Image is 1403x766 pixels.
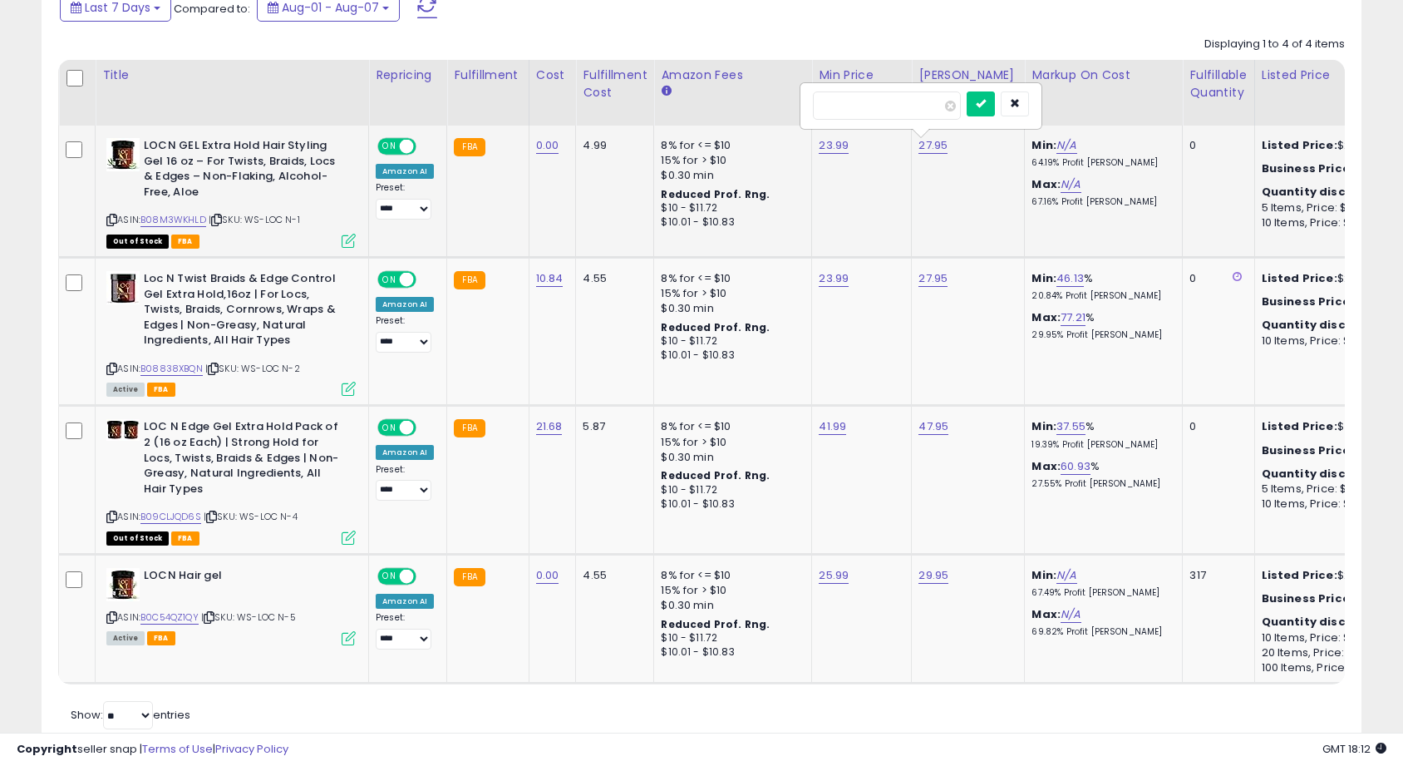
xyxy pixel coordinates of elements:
[1262,334,1400,348] div: 10 Items, Price: $21.5
[1031,270,1056,286] b: Min:
[1025,60,1183,126] th: The percentage added to the cost of goods (COGS) that forms the calculator for Min & Max prices.
[1031,606,1061,622] b: Max:
[1031,271,1169,302] div: %
[1262,591,1353,606] b: Business Price:
[1061,309,1085,326] a: 77.21
[376,315,434,353] div: Preset:
[1262,200,1400,215] div: 5 Items, Price: $5
[379,273,400,287] span: ON
[1262,630,1400,645] div: 10 Items, Price: $27.84
[1031,329,1169,341] p: 29.95% Profit [PERSON_NAME]
[661,645,799,660] div: $10.01 - $10.83
[379,421,400,435] span: ON
[17,742,288,758] div: seller snap | |
[661,84,671,99] small: Amazon Fees.
[583,419,641,434] div: 5.87
[1031,626,1169,638] p: 69.82% Profit [PERSON_NAME]
[661,67,805,84] div: Amazon Fees
[1262,271,1400,286] div: $26.74
[1204,37,1345,52] div: Displaying 1 to 4 of 4 items
[106,271,140,304] img: 4125mxhSY-L._SL40_.jpg
[661,348,799,363] div: $10.01 - $10.83
[661,583,799,598] div: 15% for > $10
[1031,418,1056,434] b: Min:
[171,531,199,546] span: FBA
[1262,591,1400,606] div: $29.03
[1262,185,1400,200] div: :
[106,568,356,644] div: ASIN:
[1031,309,1061,325] b: Max:
[376,67,440,84] div: Repricing
[583,271,641,286] div: 4.55
[1262,466,1381,482] b: Quantity discounts
[140,610,199,625] a: B0C54QZ1QY
[536,67,569,84] div: Cost
[1189,419,1241,434] div: 0
[918,270,948,287] a: 27.95
[376,612,434,650] div: Preset:
[661,201,799,215] div: $10 - $11.72
[1262,418,1337,434] b: Listed Price:
[106,235,169,249] span: All listings that are currently out of stock and unavailable for purchase on Amazon
[1262,270,1337,286] b: Listed Price:
[918,137,948,154] a: 27.95
[536,270,564,287] a: 10.84
[1262,614,1381,630] b: Quantity discounts
[215,741,288,757] a: Privacy Policy
[1031,439,1169,451] p: 19.39% Profit [PERSON_NAME]
[144,271,346,353] b: Loc N Twist Braids & Edge Control Gel Extra Hold,16oz | For Locs, Twists, Braids, Cornrows, Wraps...
[661,419,799,434] div: 8% for <= $10
[819,418,846,435] a: 41.99
[819,567,849,584] a: 25.99
[174,1,250,17] span: Compared to:
[106,568,140,601] img: 41GHxYHMomL._SL40_.jpg
[376,182,434,220] div: Preset:
[414,273,441,287] span: OFF
[661,631,799,645] div: $10 - $11.72
[1262,660,1400,675] div: 100 Items, Price: $25.45
[1262,137,1337,153] b: Listed Price:
[1031,419,1169,450] div: %
[379,140,400,154] span: ON
[201,610,296,624] span: | SKU: WS-LOC N-5
[661,138,799,153] div: 8% for <= $10
[661,320,770,334] b: Reduced Prof. Rng.
[661,435,799,450] div: 15% for > $10
[1061,176,1081,193] a: N/A
[661,301,799,316] div: $0.30 min
[583,568,641,583] div: 4.55
[1056,270,1084,287] a: 46.13
[106,138,356,246] div: ASIN:
[1262,467,1400,482] div: :
[819,270,849,287] a: 23.99
[1031,67,1175,84] div: Markup on Cost
[414,570,441,584] span: OFF
[661,271,799,286] div: 8% for <= $10
[454,419,485,437] small: FBA
[1061,458,1090,475] a: 60.93
[1262,317,1381,333] b: Quantity discounts
[1262,215,1400,230] div: 10 Items, Price: $10
[918,67,1017,84] div: [PERSON_NAME]
[1031,459,1169,490] div: %
[1031,196,1169,208] p: 67.16% Profit [PERSON_NAME]
[140,510,201,524] a: B09CLJQD6S
[661,617,770,631] b: Reduced Prof. Rng.
[140,213,206,227] a: B08M3WKHLD
[144,419,346,501] b: LOC N Edge Gel Extra Hold Pack of 2 (16 oz Each) | Strong Hold for Locs, Twists, Braids & Edges |...
[1031,290,1169,302] p: 20.84% Profit [PERSON_NAME]
[536,137,559,154] a: 0.00
[661,450,799,465] div: $0.30 min
[454,138,485,156] small: FBA
[1262,567,1337,583] b: Listed Price:
[144,138,346,204] b: LOCN GEL Extra Hold Hair Styling Gel 16 oz – For Twists, Braids, Locs & Edges – Non-Flaking, Alco...
[1262,419,1400,434] div: $47.95
[1031,157,1169,169] p: 64.19% Profit [PERSON_NAME]
[147,631,175,645] span: FBA
[102,67,362,84] div: Title
[1262,645,1400,660] div: 20 Items, Price: $26.94
[414,421,441,435] span: OFF
[147,383,175,397] span: FBA
[1262,443,1400,458] div: $40
[376,445,434,460] div: Amazon AI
